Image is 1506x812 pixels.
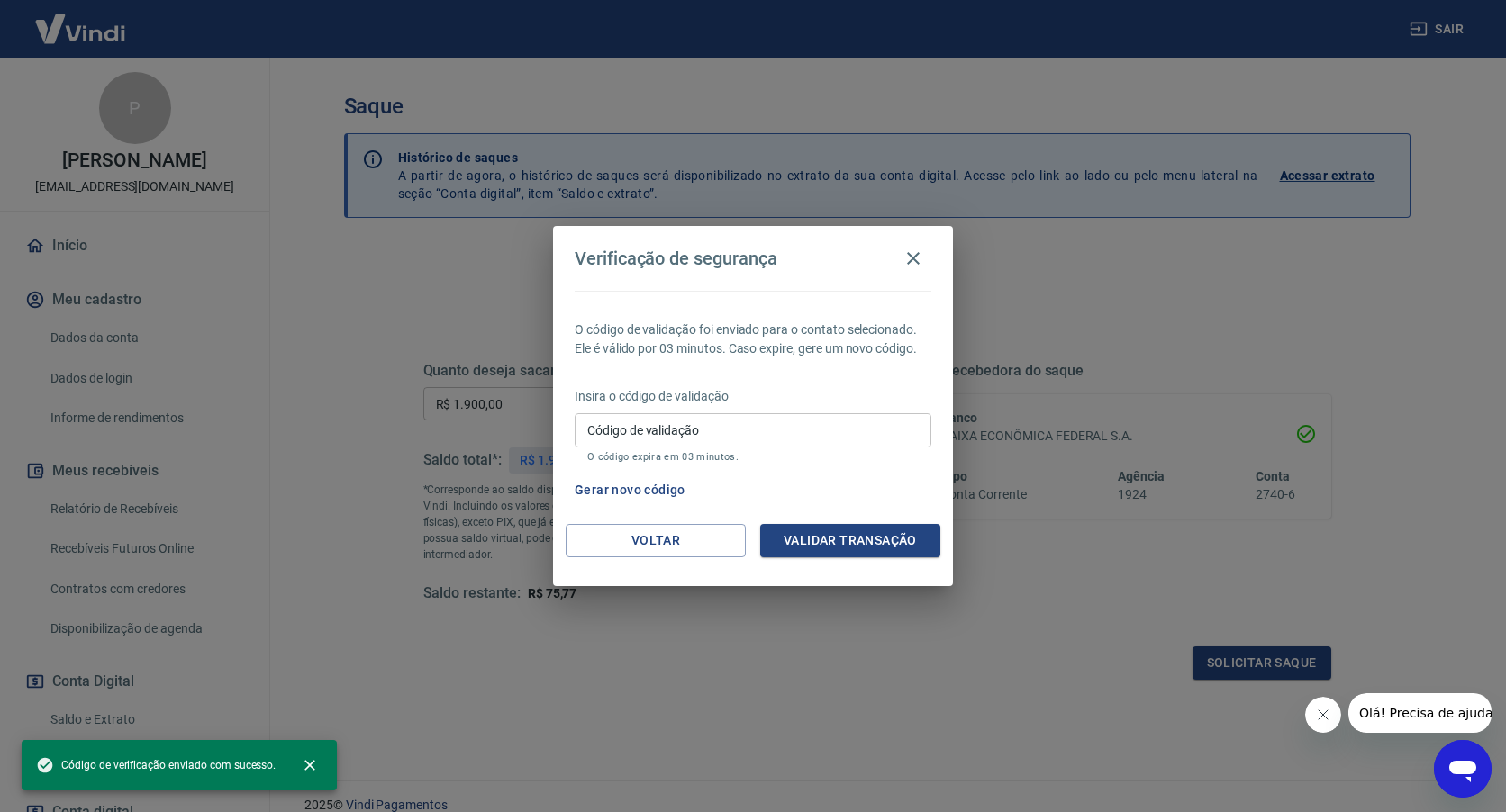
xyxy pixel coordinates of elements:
[290,745,330,785] button: close
[575,387,931,406] p: Insira o código de validação
[566,524,746,557] button: Voltar
[36,756,276,774] span: Código de verificação enviado com sucesso.
[1305,697,1341,733] iframe: Fechar mensagem
[587,451,919,463] p: O código expira em 03 minutos.
[11,13,151,27] span: Olá! Precisa de ajuda?
[575,320,931,358] p: O código de validação foi enviado para o contato selecionado. Ele é válido por 03 minutos. Caso e...
[575,248,777,269] h4: Verificação de segurança
[760,524,940,557] button: Validar transação
[1348,693,1492,733] iframe: Mensagem da empresa
[1434,740,1492,798] iframe: Botão para abrir a janela de mensagens
[567,474,693,507] button: Gerar novo código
